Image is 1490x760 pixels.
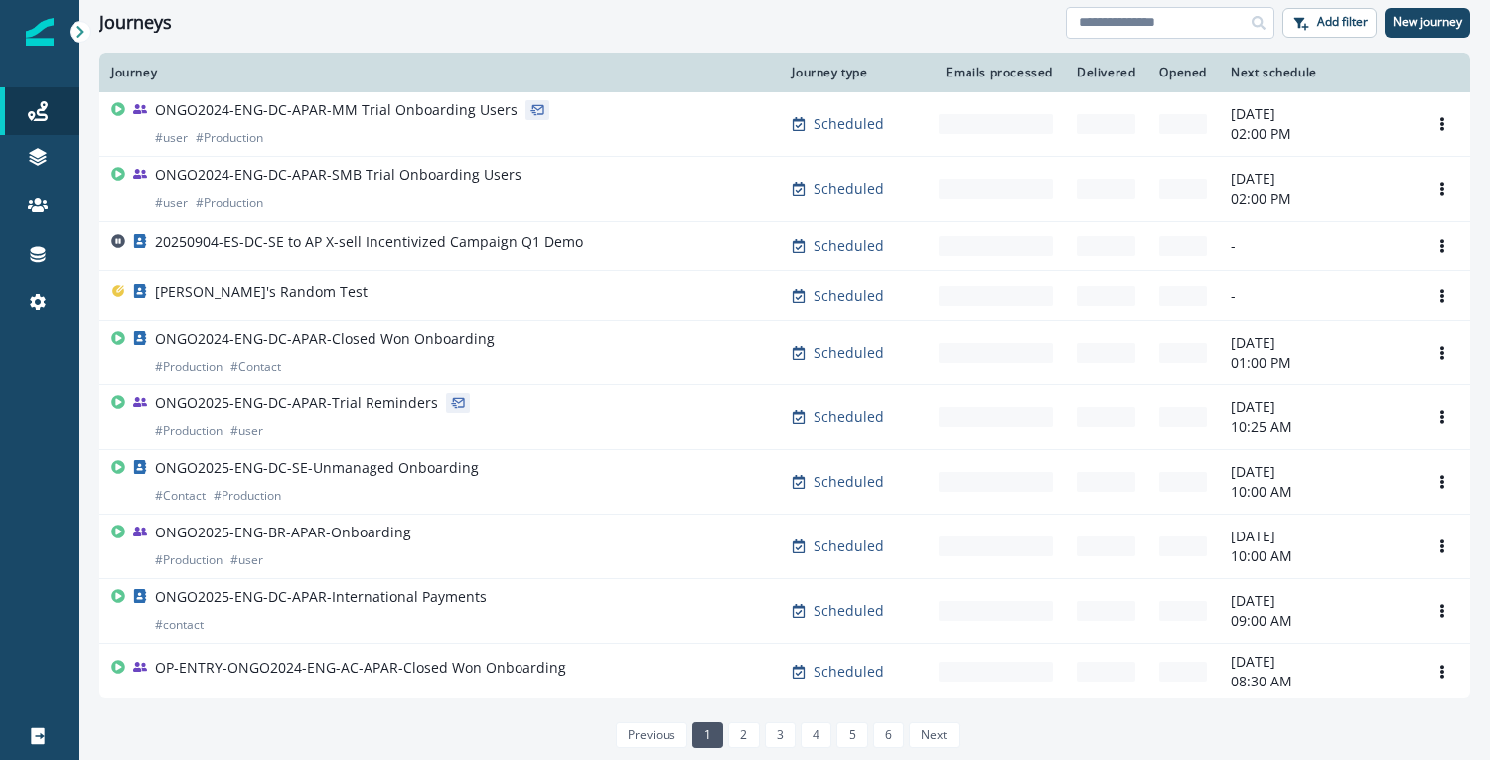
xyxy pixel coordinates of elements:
[792,65,915,80] div: Journey type
[99,92,1470,157] a: ONGO2024-ENG-DC-APAR-MM Trial Onboarding Users#user#ProductionScheduled-[DATE]02:00 PMOptions
[99,12,172,34] h1: Journeys
[99,222,1470,271] a: 20250904-ES-DC-SE to AP X-sell Incentivized Campaign Q1 DemoScheduled--Options
[1231,65,1403,80] div: Next schedule
[1231,236,1403,256] p: -
[99,385,1470,450] a: ONGO2025-ENG-DC-APAR-Trial Reminders#Production#userScheduled-[DATE]10:25 AMOptions
[939,65,1053,80] div: Emails processed
[1426,109,1458,139] button: Options
[155,523,411,542] p: ONGO2025-ENG-BR-APAR-Onboarding
[1393,15,1462,29] p: New journey
[1317,15,1368,29] p: Add filter
[1231,286,1403,306] p: -
[155,329,495,349] p: ONGO2024-ENG-DC-APAR-Closed Won Onboarding
[611,722,960,748] ul: Pagination
[155,393,438,413] p: ONGO2025-ENG-DC-APAR-Trial Reminders
[196,193,263,213] p: # Production
[99,515,1470,579] a: ONGO2025-ENG-BR-APAR-Onboarding#Production#userScheduled-[DATE]10:00 AMOptions
[155,421,223,441] p: # Production
[814,179,884,199] p: Scheduled
[230,421,263,441] p: # user
[1426,338,1458,368] button: Options
[155,486,206,506] p: # Contact
[99,579,1470,644] a: ONGO2025-ENG-DC-APAR-International Payments#contactScheduled-[DATE]09:00 AMOptions
[1231,672,1403,691] p: 08:30 AM
[814,472,884,492] p: Scheduled
[801,722,831,748] a: Page 4
[1231,462,1403,482] p: [DATE]
[1426,657,1458,686] button: Options
[155,357,223,377] p: # Production
[1231,546,1403,566] p: 10:00 AM
[765,722,796,748] a: Page 3
[155,128,188,148] p: # user
[1426,402,1458,432] button: Options
[814,343,884,363] p: Scheduled
[99,644,1470,700] a: OP-ENTRY-ONGO2024-ENG-AC-APAR-Closed Won OnboardingScheduled-[DATE]08:30 AMOptions
[111,65,768,80] div: Journey
[814,114,884,134] p: Scheduled
[1231,333,1403,353] p: [DATE]
[26,18,54,46] img: Inflection
[1231,652,1403,672] p: [DATE]
[99,450,1470,515] a: ONGO2025-ENG-DC-SE-Unmanaged Onboarding#Contact#ProductionScheduled-[DATE]10:00 AMOptions
[155,458,479,478] p: ONGO2025-ENG-DC-SE-Unmanaged Onboarding
[1231,591,1403,611] p: [DATE]
[1231,169,1403,189] p: [DATE]
[214,486,281,506] p: # Production
[728,722,759,748] a: Page 2
[230,357,281,377] p: # Contact
[814,286,884,306] p: Scheduled
[1231,124,1403,144] p: 02:00 PM
[155,587,487,607] p: ONGO2025-ENG-DC-APAR-International Payments
[1426,231,1458,261] button: Options
[155,193,188,213] p: # user
[1231,189,1403,209] p: 02:00 PM
[155,550,223,570] p: # Production
[99,157,1470,222] a: ONGO2024-ENG-DC-APAR-SMB Trial Onboarding Users#user#ProductionScheduled-[DATE]02:00 PMOptions
[814,536,884,556] p: Scheduled
[814,601,884,621] p: Scheduled
[1385,8,1470,38] button: New journey
[196,128,263,148] p: # Production
[1426,281,1458,311] button: Options
[1231,353,1403,373] p: 01:00 PM
[1077,65,1135,80] div: Delivered
[1231,104,1403,124] p: [DATE]
[1426,532,1458,561] button: Options
[99,321,1470,385] a: ONGO2024-ENG-DC-APAR-Closed Won Onboarding#Production#ContactScheduled-[DATE]01:00 PMOptions
[814,407,884,427] p: Scheduled
[1426,596,1458,626] button: Options
[155,232,583,252] p: 20250904-ES-DC-SE to AP X-sell Incentivized Campaign Q1 Demo
[1231,482,1403,502] p: 10:00 AM
[692,722,723,748] a: Page 1 is your current page
[814,236,884,256] p: Scheduled
[1426,174,1458,204] button: Options
[155,165,521,185] p: ONGO2024-ENG-DC-APAR-SMB Trial Onboarding Users
[1231,397,1403,417] p: [DATE]
[1426,467,1458,497] button: Options
[909,722,959,748] a: Next page
[1231,527,1403,546] p: [DATE]
[1282,8,1377,38] button: Add filter
[155,282,368,302] p: [PERSON_NAME]'s Random Test
[155,100,518,120] p: ONGO2024-ENG-DC-APAR-MM Trial Onboarding Users
[1159,65,1207,80] div: Opened
[836,722,867,748] a: Page 5
[1231,417,1403,437] p: 10:25 AM
[230,550,263,570] p: # user
[155,615,204,635] p: # contact
[99,271,1470,321] a: [PERSON_NAME]'s Random TestScheduled--Options
[814,662,884,682] p: Scheduled
[1231,611,1403,631] p: 09:00 AM
[155,658,566,678] p: OP-ENTRY-ONGO2024-ENG-AC-APAR-Closed Won Onboarding
[873,722,904,748] a: Page 6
